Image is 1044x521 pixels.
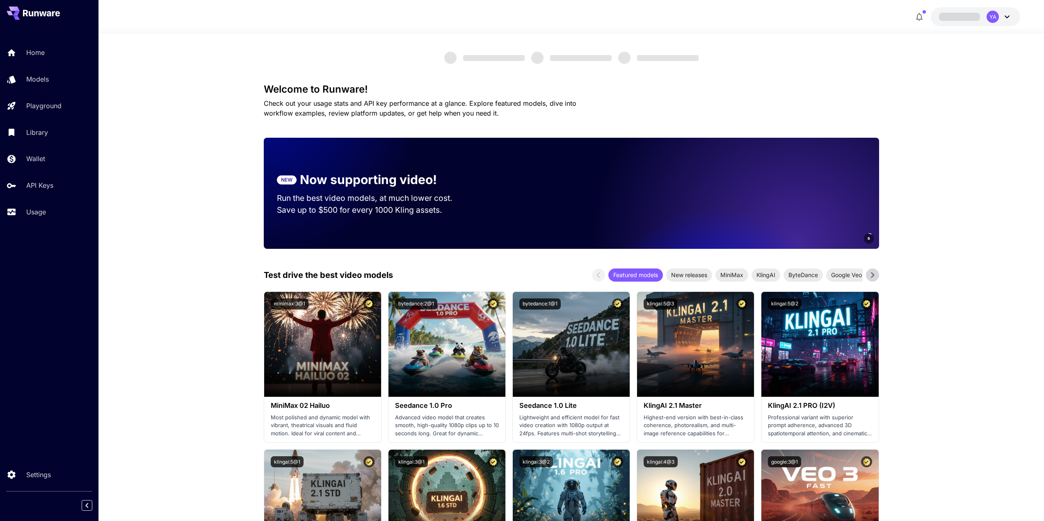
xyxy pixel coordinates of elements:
p: Library [26,127,48,137]
p: Professional variant with superior prompt adherence, advanced 3D spatiotemporal attention, and ci... [768,414,872,438]
button: google:3@1 [768,456,801,467]
span: KlingAI [752,271,780,279]
h3: MiniMax 02 Hailuo [271,402,375,410]
div: MiniMax [715,268,748,282]
p: Settings [26,470,51,480]
button: Certified Model – Vetted for best performance and includes a commercial license. [861,456,872,467]
p: Playground [26,101,62,111]
div: ByteDance [784,268,823,282]
button: Certified Model – Vetted for best performance and includes a commercial license. [363,298,375,309]
h3: KlingAI 2.1 PRO (I2V) [768,402,872,410]
button: klingai:5@3 [644,298,677,309]
span: Check out your usage stats and API key performance at a glance. Explore featured models, dive int... [264,99,576,117]
button: Certified Model – Vetted for best performance and includes a commercial license. [736,456,747,467]
button: Certified Model – Vetted for best performance and includes a commercial license. [612,298,623,309]
img: alt [637,292,754,397]
span: MiniMax [715,271,748,279]
p: Now supporting video! [300,171,437,189]
p: Wallet [26,154,45,164]
button: Certified Model – Vetted for best performance and includes a commercial license. [612,456,623,467]
p: Most polished and dynamic model with vibrant, theatrical visuals and fluid motion. Ideal for vira... [271,414,375,438]
button: bytedance:1@1 [519,298,561,309]
span: Featured models [608,271,663,279]
h3: Seedance 1.0 Lite [519,402,623,410]
div: New releases [666,268,712,282]
button: Certified Model – Vetted for best performance and includes a commercial license. [488,456,499,467]
p: Lightweight and efficient model for fast video creation with 1080p output at 24fps. Features mult... [519,414,623,438]
button: minimax:3@1 [271,298,308,309]
div: Collapse sidebar [88,498,98,513]
button: klingai:3@2 [519,456,553,467]
button: bytedance:2@1 [395,298,437,309]
img: alt [761,292,878,397]
button: Certified Model – Vetted for best performance and includes a commercial license. [363,456,375,467]
div: KlingAI [752,268,780,282]
button: klingai:5@1 [271,456,304,467]
h3: Seedance 1.0 Pro [395,402,499,410]
img: alt [513,292,630,397]
p: Save up to $500 for every 1000 Kling assets. [277,204,468,216]
span: 6 [868,235,870,241]
p: NEW [281,176,292,184]
h3: Welcome to Runware! [264,84,879,95]
p: Highest-end version with best-in-class coherence, photorealism, and multi-image reference capabil... [644,414,747,438]
span: ByteDance [784,271,823,279]
h3: KlingAI 2.1 Master [644,402,747,410]
p: Home [26,48,45,57]
p: Usage [26,207,46,217]
button: Certified Model – Vetted for best performance and includes a commercial license. [736,298,747,309]
button: Certified Model – Vetted for best performance and includes a commercial license. [488,298,499,309]
button: Certified Model – Vetted for best performance and includes a commercial license. [861,298,872,309]
span: Google Veo [826,271,867,279]
div: Google Veo [826,268,867,282]
div: Featured models [608,268,663,282]
p: Advanced video model that creates smooth, high-quality 1080p clips up to 10 seconds long. Great f... [395,414,499,438]
span: New releases [666,271,712,279]
img: alt [264,292,381,397]
p: Models [26,74,49,84]
p: Run the best video models, at much lower cost. [277,192,468,204]
img: alt [388,292,505,397]
button: YA [931,7,1020,26]
button: klingai:3@1 [395,456,428,467]
button: klingai:4@3 [644,456,678,467]
button: klingai:5@2 [768,298,802,309]
div: YA [987,11,999,23]
p: API Keys [26,180,53,190]
p: Test drive the best video models [264,269,393,281]
button: Collapse sidebar [82,500,92,511]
